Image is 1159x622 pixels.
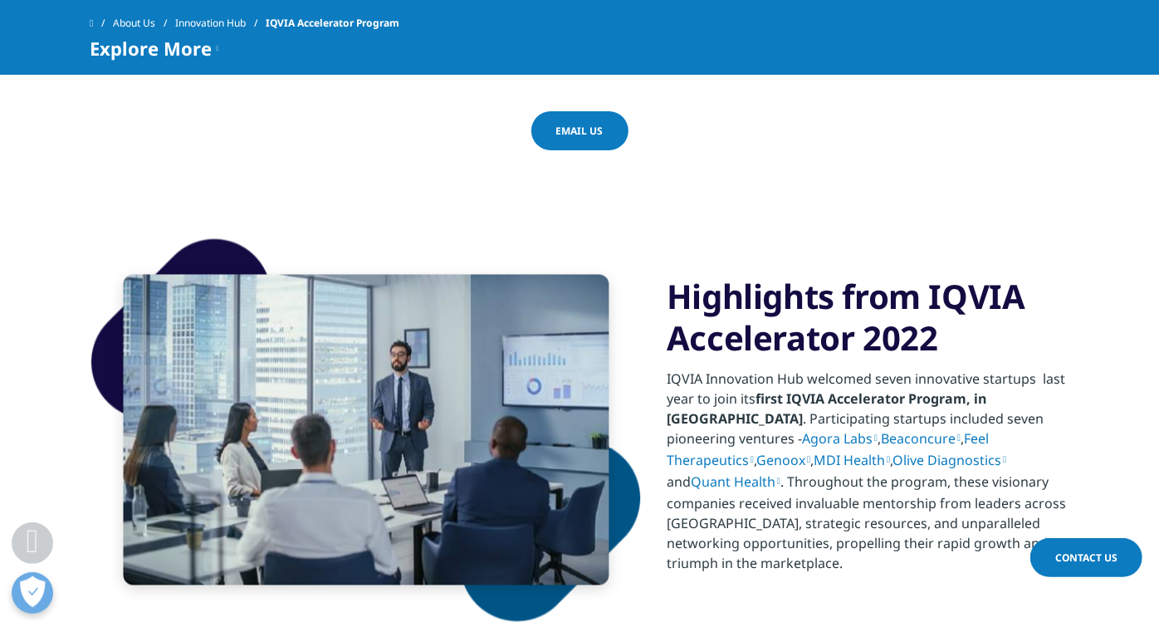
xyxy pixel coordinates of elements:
[113,8,175,38] a: About Us
[814,451,890,469] a: MDI Health
[90,38,212,58] span: Explore More
[802,429,878,448] a: Agora Labs
[756,451,810,469] a: Genoox
[266,8,399,38] span: IQVIA Accelerator Program
[12,572,53,614] button: Open Preferences
[1030,538,1142,577] a: Contact Us
[691,473,780,491] a: Quant Health
[667,429,989,469] a: Feel Therapeutics
[667,389,986,428] strong: first IQVIA Accelerator Program, in [GEOGRAPHIC_DATA]
[667,369,1069,583] p: IQVIA Innovation Hub welcomed seven innovative startups last year to join its . Participating sta...
[175,8,266,38] a: Innovation Hub
[667,276,1069,359] h3: Highlights from IQVIA Accelerator 2022
[556,124,604,138] span: EMAIL US
[90,237,642,622] img: shape-1.png
[892,451,1006,469] a: Olive Diagnostics
[881,429,961,448] a: Beaconcure
[531,111,628,150] a: EMAIL US
[1055,551,1117,565] span: Contact Us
